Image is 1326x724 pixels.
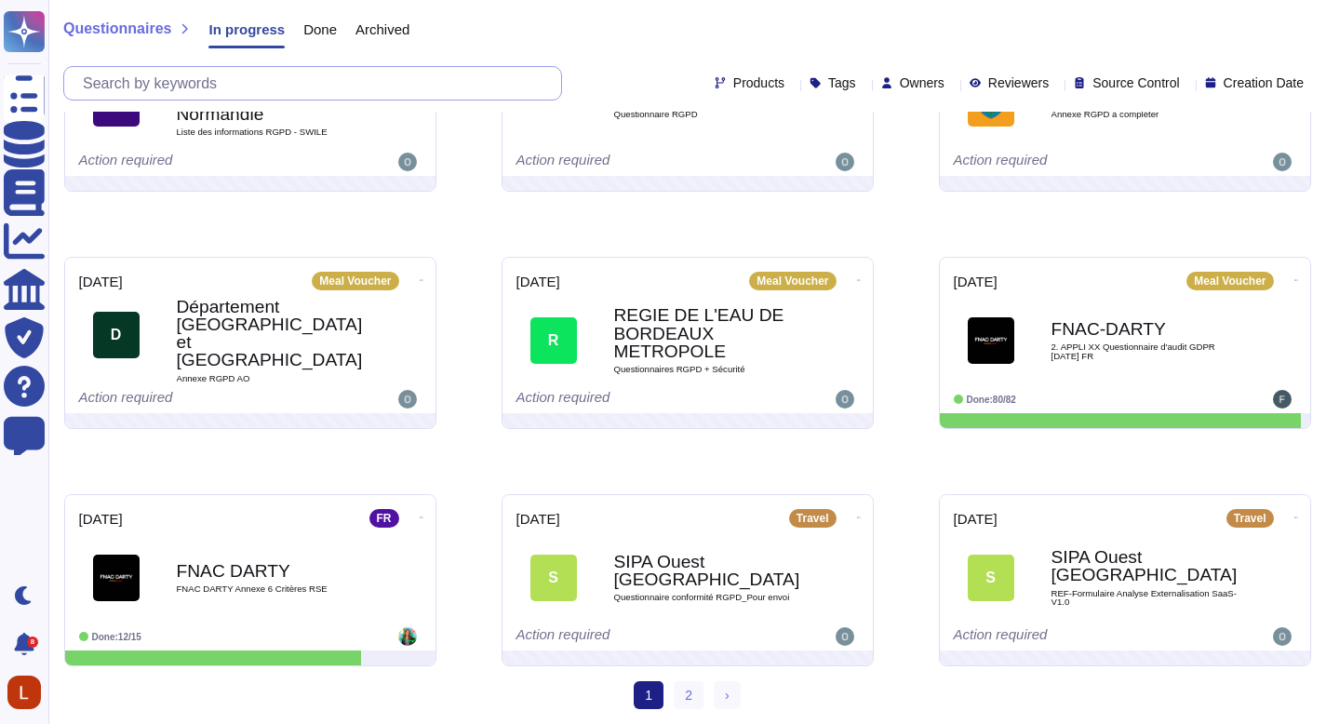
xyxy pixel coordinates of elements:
input: Search by keywords [74,67,561,100]
div: Meal Voucher [1186,272,1273,290]
div: Action required [516,627,744,646]
div: FR [369,509,399,528]
span: Annexe RGPD AO [177,374,363,383]
span: Archived [355,22,409,36]
span: In progress [208,22,285,36]
b: Département [GEOGRAPHIC_DATA] et [GEOGRAPHIC_DATA] [177,298,363,369]
button: user [4,672,54,713]
span: REF-Formulaire Analyse Externalisation SaaS-V1.0 [1051,589,1238,607]
b: REGIE DE L'EAU DE BORDEAUX METROPOLE [614,306,800,360]
span: [DATE] [79,512,123,526]
div: R [530,317,577,364]
span: Owners [900,76,944,89]
span: Creation Date [1224,76,1304,89]
div: 8 [27,637,38,648]
img: user [398,627,417,646]
span: Annexe RGPD à compléter [1051,110,1238,119]
span: [DATE] [954,512,998,526]
b: FNAC DARTY [177,562,363,580]
div: Action required [516,390,744,409]
span: Reviewers [988,76,1049,89]
span: FNAC DARTY Annexe 6 Critères RSE [177,584,363,594]
div: Meal Voucher [312,272,398,290]
div: S [968,555,1014,601]
span: Questionnaire conformité RGPD_Pour envoi [614,593,800,602]
img: user [1273,390,1292,409]
img: user [1273,153,1292,171]
img: user [836,390,854,409]
b: Caisse d'Epargne et de Prévoyande de Normandie [177,69,363,123]
div: Travel [1226,509,1274,528]
span: Liste des informations RGPD - SWILE [177,127,363,137]
div: Travel [789,509,837,528]
span: Questionnaires RGPD + Sécurité [614,365,800,374]
span: 2. APPLI XX Questionnaire d'audit GDPR [DATE] FR [1051,342,1238,360]
div: Action required [954,627,1182,646]
img: user [398,390,417,409]
span: [DATE] [954,275,998,288]
img: Logo [968,317,1014,364]
span: Done: 80/82 [967,395,1016,405]
img: user [398,153,417,171]
span: [DATE] [516,275,560,288]
b: SIPA Ouest [GEOGRAPHIC_DATA] [614,553,800,588]
div: D [93,312,140,358]
span: Done: 12/15 [92,632,141,642]
span: Done [303,22,337,36]
span: Questionnaires [63,21,171,36]
span: › [725,688,730,703]
div: Action required [516,153,744,171]
span: [DATE] [79,275,123,288]
img: user [7,676,41,709]
img: user [836,627,854,646]
div: Action required [79,390,307,409]
img: user [836,153,854,171]
div: Action required [79,153,307,171]
a: 2 [674,681,703,709]
div: S [530,555,577,601]
img: Logo [93,555,140,601]
div: Action required [954,153,1182,171]
div: Meal Voucher [749,272,836,290]
span: Products [733,76,784,89]
span: Questionnaire RGPD [614,110,800,119]
b: SIPA Ouest [GEOGRAPHIC_DATA] [1051,548,1238,583]
span: Tags [828,76,856,89]
b: FNAC-DARTY [1051,320,1238,338]
span: [DATE] [516,512,560,526]
span: Source Control [1092,76,1179,89]
img: user [1273,627,1292,646]
span: 1 [634,681,663,709]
